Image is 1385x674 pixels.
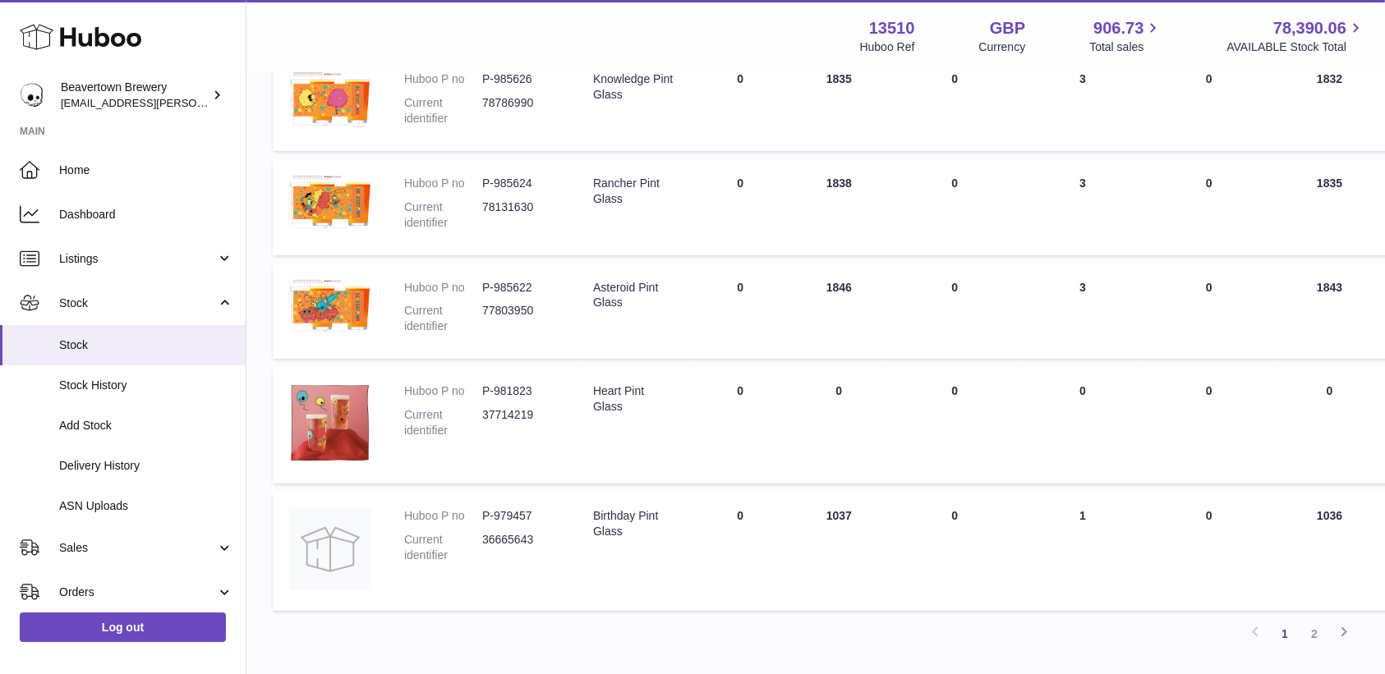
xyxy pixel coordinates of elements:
td: 1846 [789,264,888,360]
div: Heart Pint Glass [593,383,674,415]
td: 1835 [789,55,888,151]
td: 0 [888,55,1021,151]
td: 0 [691,264,789,360]
span: Sales [59,540,216,556]
dt: Huboo P no [404,383,482,399]
img: product image [289,176,371,229]
dt: Huboo P no [404,508,482,524]
span: AVAILABLE Stock Total [1226,39,1365,55]
span: 906.73 [1093,17,1143,39]
dt: Huboo P no [404,280,482,296]
span: ASN Uploads [59,498,233,514]
span: Home [59,163,233,178]
span: 0 [1206,72,1212,85]
span: Total sales [1089,39,1162,55]
td: 0 [888,367,1021,484]
a: 78,390.06 AVAILABLE Stock Total [1226,17,1365,55]
dd: P-981823 [482,383,560,399]
a: 1 [1270,619,1300,649]
td: 3 [1021,264,1144,360]
strong: 13510 [869,17,915,39]
td: 3 [1021,159,1144,255]
td: 0 [1021,367,1144,484]
span: [EMAIL_ADDRESS][PERSON_NAME][DOMAIN_NAME] [61,96,329,109]
div: Beavertown Brewery [61,80,209,111]
dd: 37714219 [482,407,560,438]
img: kit.lowe@beavertownbrewery.co.uk [20,83,44,108]
div: Birthday Pint Glass [593,508,674,539]
span: 78,390.06 [1273,17,1346,39]
dd: 77803950 [482,303,560,334]
dd: 36665643 [482,532,560,563]
div: Currency [979,39,1026,55]
td: 1 [1021,492,1144,611]
span: Stock [59,337,233,353]
span: Dashboard [59,207,233,222]
dt: Current identifier [404,407,482,438]
dd: P-985626 [482,71,560,87]
dt: Current identifier [404,199,482,231]
dt: Current identifier [404,95,482,126]
td: 0 [691,159,789,255]
dd: P-979457 [482,508,560,524]
span: 0 [1206,281,1212,294]
div: Knowledge Pint Glass [593,71,674,103]
a: 2 [1300,619,1329,649]
td: 0 [691,367,789,484]
dt: Current identifier [404,532,482,563]
td: 0 [888,492,1021,611]
span: Stock History [59,378,233,393]
td: 0 [888,159,1021,255]
dd: 78131630 [482,199,560,231]
img: product image [289,280,371,332]
div: Huboo Ref [860,39,915,55]
dt: Current identifier [404,303,482,334]
a: 906.73 Total sales [1089,17,1162,55]
td: 3 [1021,55,1144,151]
dd: P-985624 [482,176,560,191]
div: Asteroid Pint Glass [593,280,674,311]
a: Log out [20,612,226,642]
span: Delivery History [59,458,233,474]
div: Rancher Pint Glass [593,176,674,207]
span: Stock [59,296,216,311]
dd: P-985622 [482,280,560,296]
span: 0 [1206,177,1212,190]
span: Listings [59,251,216,267]
span: 0 [1206,509,1212,522]
td: 0 [691,492,789,611]
dd: 78786990 [482,95,560,126]
td: 1037 [789,492,888,611]
dt: Huboo P no [404,176,482,191]
img: product image [289,71,371,127]
td: 0 [789,367,888,484]
span: Add Stock [59,418,233,433]
td: 1838 [789,159,888,255]
img: product image [289,383,371,463]
dt: Huboo P no [404,71,482,87]
span: 0 [1206,384,1212,397]
td: 0 [691,55,789,151]
td: 0 [888,264,1021,360]
strong: GBP [990,17,1025,39]
span: Orders [59,585,216,600]
img: product image [289,508,371,590]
